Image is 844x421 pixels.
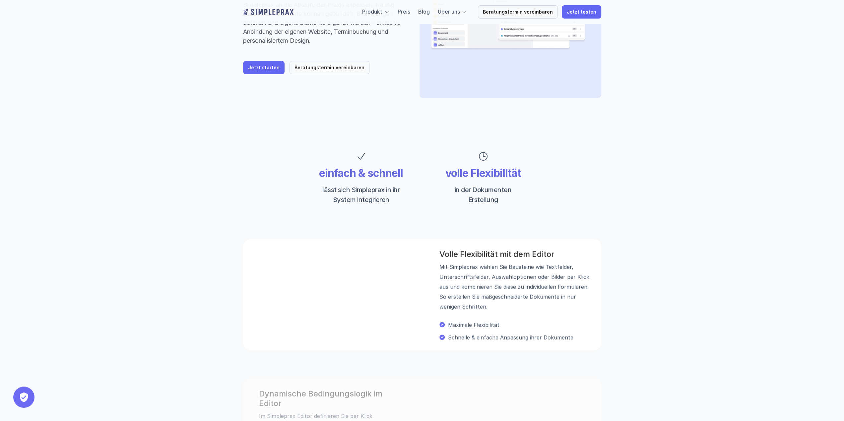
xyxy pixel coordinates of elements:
[418,8,430,15] a: Blog
[317,185,405,205] p: lässt sich Simpleprax in ihr System integrieren
[362,8,382,15] a: Produkt
[448,334,593,341] p: Schnelle & einfache Anpassung ihrer Dokumente
[259,389,405,408] h3: Dynamische Bedingungs­logik im Editor
[290,61,369,74] a: Beratungstermin vereinbaren
[317,167,405,180] p: einfach & schnell
[438,8,460,15] a: Über uns
[439,167,527,180] p: volle Flexibilltät
[439,250,593,259] h3: Volle Flexibilität mit dem Editor
[448,321,593,328] p: Maximale Flexibilität
[243,61,285,74] a: Jetzt starten
[248,65,280,71] p: Jetzt starten
[294,65,364,71] p: Beratungstermin vereinbaren
[483,9,553,15] p: Beratungstermin vereinbaren
[439,262,593,312] p: Mit Simpleprax wählen Sie Bausteine wie Textfelder, Unterschrifts­felder, Auswahl­optionen oder B...
[478,5,558,19] a: Beratungstermin vereinbaren
[562,5,601,19] a: Jetzt testen
[439,185,527,205] p: in der Dokumenten Erstellung
[567,9,596,15] p: Jetzt testen
[398,8,410,15] a: Preis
